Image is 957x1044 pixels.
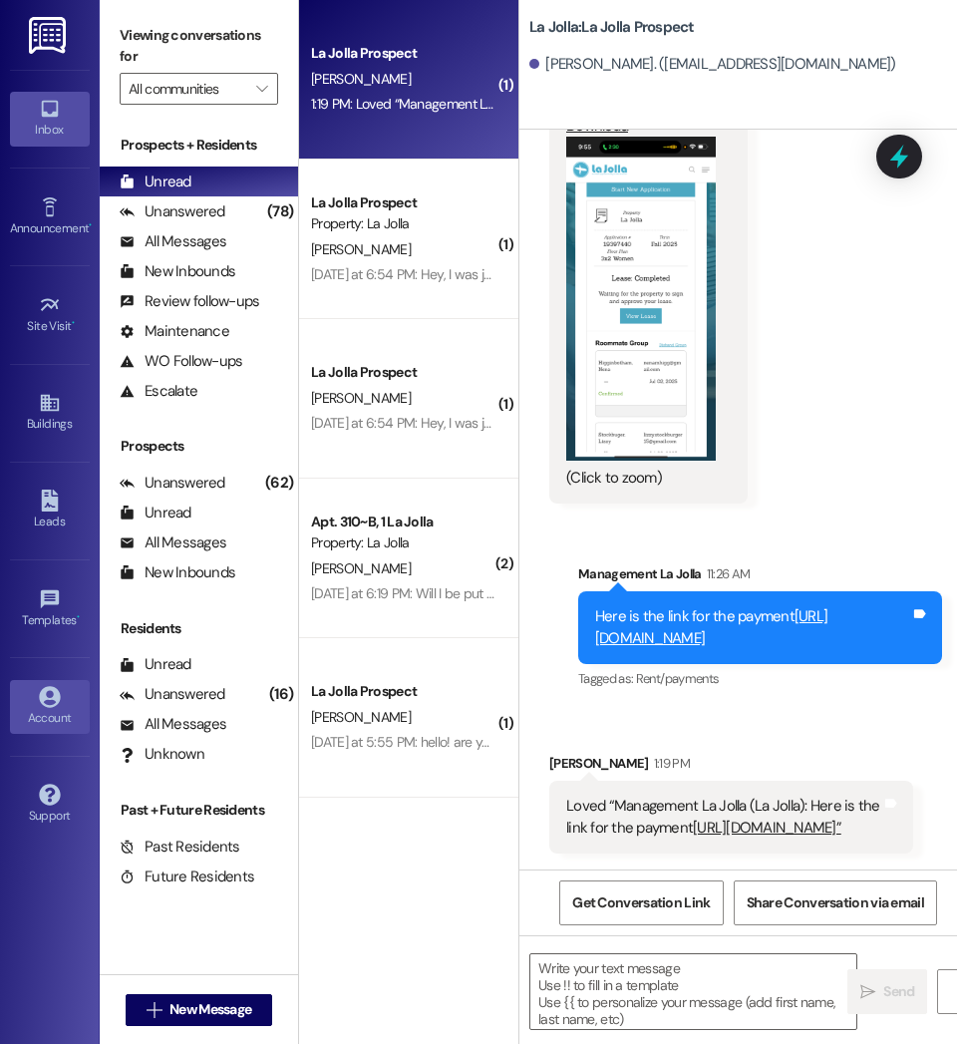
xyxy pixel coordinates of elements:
[120,381,197,402] div: Escalate
[595,606,910,649] div: Here is the link for the payment
[595,606,827,647] a: [URL][DOMAIN_NAME]
[120,201,225,222] div: Unanswered
[264,679,298,710] div: (16)
[559,880,723,925] button: Get Conversation Link
[260,468,298,499] div: (62)
[10,484,90,537] a: Leads
[311,213,495,234] div: Property: La Jolla
[120,837,240,858] div: Past Residents
[262,196,298,227] div: (78)
[77,610,80,624] span: •
[29,17,70,54] img: ResiDesk Logo
[311,70,411,88] span: [PERSON_NAME]
[126,994,273,1026] button: New Message
[702,563,751,584] div: 11:26 AM
[636,670,720,687] span: Rent/payments
[10,680,90,734] a: Account
[747,892,924,913] span: Share Conversation via email
[311,389,411,407] span: [PERSON_NAME]
[529,17,695,38] b: La Jolla: La Jolla Prospect
[256,81,267,97] i: 
[311,559,411,577] span: [PERSON_NAME]
[311,240,411,258] span: [PERSON_NAME]
[566,137,716,461] button: Zoom image
[120,351,242,372] div: WO Follow-ups
[100,618,298,639] div: Residents
[100,436,298,457] div: Prospects
[566,101,716,136] a: Download
[572,892,710,913] span: Get Conversation Link
[566,468,716,489] div: (Click to zoom)
[529,54,896,75] div: [PERSON_NAME]. ([EMAIL_ADDRESS][DOMAIN_NAME])
[120,867,254,887] div: Future Residents
[129,73,246,105] input: All communities
[311,512,495,532] div: Apt. 310~B, 1 La Jolla
[120,562,235,583] div: New Inbounds
[566,796,881,839] div: Loved “Management La Jolla (La Jolla): Here is the link for the payment
[147,1002,161,1018] i: 
[311,192,495,213] div: La Jolla Prospect
[120,744,204,765] div: Unknown
[734,880,937,925] button: Share Conversation via email
[311,265,899,283] div: [DATE] at 6:54 PM: Hey, I was just wondering if our security deposit checks have been sent out or...
[120,654,191,675] div: Unread
[10,92,90,146] a: Inbox
[311,584,794,602] div: [DATE] at 6:19 PM: Will I be put into a different unit then? Or remain in the same one?
[120,291,259,312] div: Review follow-ups
[10,288,90,342] a: Site Visit •
[72,316,75,330] span: •
[883,981,914,1002] span: Send
[649,753,690,774] div: 1:19 PM
[311,532,495,553] div: Property: La Jolla
[169,999,251,1020] span: New Message
[10,386,90,440] a: Buildings
[120,684,225,705] div: Unanswered
[311,681,495,702] div: La Jolla Prospect
[120,20,278,73] label: Viewing conversations for
[120,231,226,252] div: All Messages
[120,321,229,342] div: Maintenance
[100,135,298,156] div: Prospects + Residents
[89,218,92,232] span: •
[847,969,927,1014] button: Send
[10,582,90,636] a: Templates •
[311,43,495,64] div: La Jolla Prospect
[693,818,841,838] a: [URL][DOMAIN_NAME]”
[311,414,899,432] div: [DATE] at 6:54 PM: Hey, I was just wondering if our security deposit checks have been sent out or...
[311,708,411,726] span: [PERSON_NAME]
[120,532,226,553] div: All Messages
[10,778,90,832] a: Support
[311,362,495,383] div: La Jolla Prospect
[120,473,225,494] div: Unanswered
[120,503,191,523] div: Unread
[120,172,191,192] div: Unread
[578,664,942,693] div: Tagged as:
[120,261,235,282] div: New Inbounds
[860,984,875,1000] i: 
[578,563,942,591] div: Management La Jolla
[100,800,298,821] div: Past + Future Residents
[120,714,226,735] div: All Messages
[311,95,900,113] div: 1:19 PM: Loved “Management La Jolla (La Jolla): Here is the link for the payment [URL][DOMAIN_NAME]”
[549,753,913,781] div: [PERSON_NAME]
